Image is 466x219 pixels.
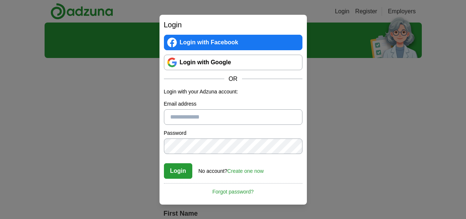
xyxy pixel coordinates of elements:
[164,100,302,108] label: Email address
[164,88,302,96] p: Login with your Adzuna account:
[227,168,264,174] a: Create one now
[164,55,302,70] a: Login with Google
[164,19,302,30] h2: Login
[164,163,193,179] button: Login
[164,35,302,50] a: Login with Facebook
[164,183,302,196] a: Forgot password?
[164,129,302,137] label: Password
[199,163,264,175] div: No account?
[224,75,242,83] span: OR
